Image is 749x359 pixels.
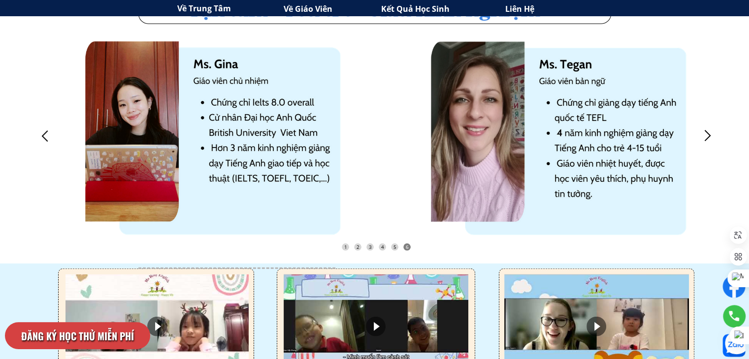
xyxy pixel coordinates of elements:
div: 2 [354,243,361,251]
h3: Liên Hệ [505,3,595,16]
div: 1 [342,243,349,251]
div: Đăng ký học thử thành công [63,34,201,43]
p: ĐĂNG KÝ HỌC THỬ MIỄN PHÍ [5,322,150,349]
h3: Về Trung Tâm [177,2,280,15]
div: 1 Phút trước [63,51,95,60]
h3: Về Giáo Viên [284,3,389,16]
div: 4 [379,243,386,251]
div: 5 [391,243,398,251]
div: 3 [366,243,374,251]
div: 6 [403,243,411,251]
div: [PERSON_NAME] - 7 tuổi [63,43,201,51]
h3: Kết Quả Học Sinh [381,3,511,16]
